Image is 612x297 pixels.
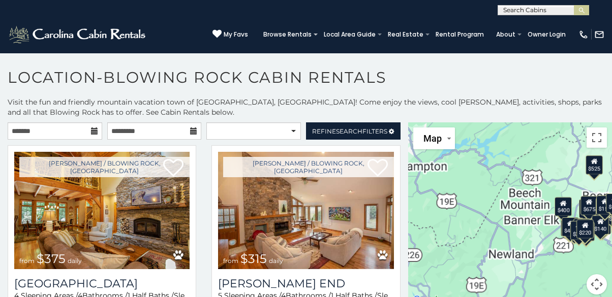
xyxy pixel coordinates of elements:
[223,157,393,177] a: [PERSON_NAME] / Blowing Rock, [GEOGRAPHIC_DATA]
[431,27,489,42] a: Rental Program
[306,122,401,140] a: RefineSearchFilters
[570,220,588,240] div: $355
[218,277,393,290] h3: Moss End
[578,29,589,40] img: phone-regular-white.png
[587,127,607,148] button: Toggle fullscreen view
[586,155,603,174] div: $525
[14,277,190,290] a: [GEOGRAPHIC_DATA]
[491,27,521,42] a: About
[68,257,82,265] span: daily
[576,219,594,238] div: $220
[218,277,393,290] a: [PERSON_NAME] End
[240,251,267,266] span: $315
[579,199,596,218] div: $315
[555,196,572,216] div: $400
[592,215,609,234] div: $140
[580,196,598,215] div: $675
[37,251,66,266] span: $375
[573,218,591,237] div: $165
[413,127,455,149] button: Change map style
[562,217,579,236] div: $410
[594,29,604,40] img: mail-regular-white.png
[587,274,607,294] button: Map camera controls
[269,257,283,265] span: daily
[19,157,190,177] a: [PERSON_NAME] / Blowing Rock, [GEOGRAPHIC_DATA]
[383,27,429,42] a: Real Estate
[577,222,595,241] div: $345
[523,27,571,42] a: Owner Login
[212,29,248,40] a: My Favs
[19,257,35,265] span: from
[223,257,238,265] span: from
[218,152,393,269] img: Moss End
[8,24,148,45] img: White-1-2.png
[319,27,381,42] a: Local Area Guide
[14,152,190,269] a: Mountain Song Lodge from $375 daily
[336,127,362,135] span: Search
[312,127,387,135] span: Refine Filters
[14,277,190,290] h3: Mountain Song Lodge
[423,133,442,144] span: Map
[561,217,578,237] div: $375
[258,27,317,42] a: Browse Rentals
[218,152,393,269] a: Moss End from $315 daily
[224,30,248,39] span: My Favs
[14,152,190,269] img: Mountain Song Lodge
